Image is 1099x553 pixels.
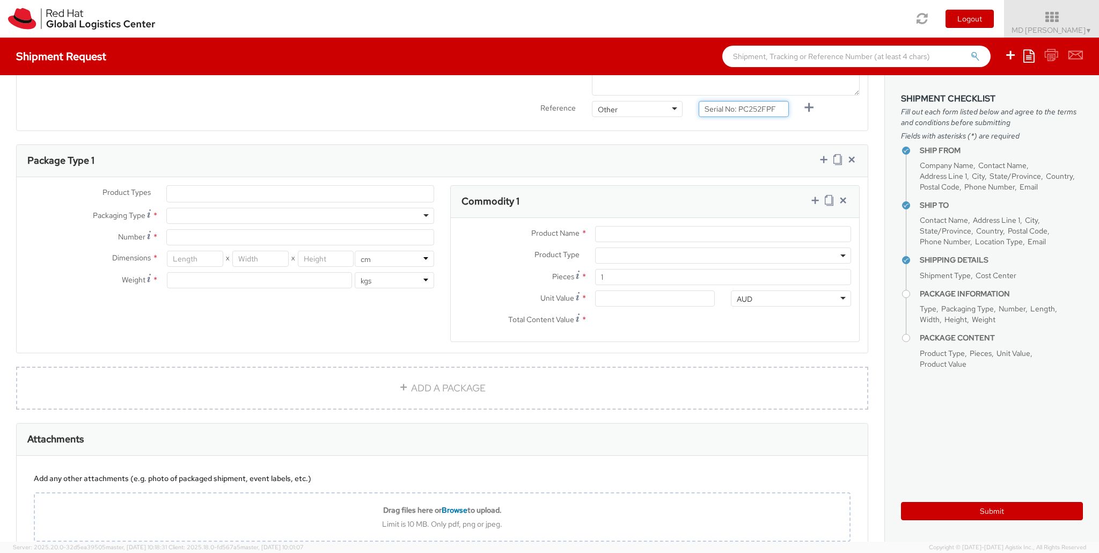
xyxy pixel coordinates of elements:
[970,348,992,358] span: Pieces
[976,271,1016,280] span: Cost Center
[383,505,502,515] b: Drag files here or to upload.
[540,293,574,303] span: Unit Value
[920,334,1083,342] h4: Package Content
[1086,26,1092,35] span: ▼
[122,275,145,285] span: Weight
[920,226,971,236] span: State/Province
[920,271,971,280] span: Shipment Type
[1030,304,1055,314] span: Length
[941,304,994,314] span: Packaging Type
[534,250,580,259] span: Product Type
[531,228,580,238] span: Product Name
[978,161,1027,170] span: Contact Name
[598,104,618,115] div: Other
[16,50,106,62] h4: Shipment Request
[8,8,155,30] img: rh-logistics-00dfa346123c4ec078e1.svg
[901,106,1083,128] span: Fill out each form listed below and agree to the terms and conditions before submitting
[920,256,1083,264] h4: Shipping Details
[920,304,936,314] span: Type
[976,226,1003,236] span: Country
[27,155,94,166] h3: Package Type 1
[920,161,973,170] span: Company Name
[552,272,574,281] span: Pieces
[1028,237,1046,246] span: Email
[240,543,304,551] span: master, [DATE] 10:01:07
[232,251,288,267] input: Width
[93,210,145,220] span: Packaging Type
[920,348,965,358] span: Product Type
[920,315,940,324] span: Width
[920,182,959,192] span: Postal Code
[929,543,1086,552] span: Copyright © [DATE]-[DATE] Agistix Inc., All Rights Reserved
[990,171,1041,181] span: State/Province
[1025,215,1038,225] span: City
[999,304,1025,314] span: Number
[901,502,1083,520] button: Submit
[289,251,298,267] span: X
[920,147,1083,155] h4: Ship From
[35,519,849,529] div: Limit is 10 MB. Only pdf, png or jpeg.
[920,201,1083,209] h4: Ship To
[722,46,991,67] input: Shipment, Tracking or Reference Number (at least 4 chars)
[102,187,151,197] span: Product Types
[946,10,994,28] button: Logout
[901,94,1083,104] h3: Shipment Checklist
[1020,182,1038,192] span: Email
[997,348,1030,358] span: Unit Value
[508,315,574,324] span: Total Content Value
[972,315,995,324] span: Weight
[112,253,151,263] span: Dimensions
[975,237,1023,246] span: Location Type
[1008,226,1047,236] span: Postal Code
[737,294,752,304] div: AUD
[16,367,868,410] a: ADD A PACKAGE
[27,434,84,445] h3: Attachments
[1046,171,1073,181] span: Country
[920,237,970,246] span: Phone Number
[168,543,304,551] span: Client: 2025.18.0-fd567a5
[461,196,519,207] h3: Commodity 1
[298,251,354,267] input: Height
[920,171,967,181] span: Address Line 1
[118,232,145,242] span: Number
[442,505,467,515] span: Browse
[540,103,576,113] span: Reference
[1012,25,1092,35] span: MD [PERSON_NAME]
[901,130,1083,141] span: Fields with asterisks (*) are required
[920,215,968,225] span: Contact Name
[973,215,1020,225] span: Address Line 1
[106,543,167,551] span: master, [DATE] 10:18:31
[920,359,966,369] span: Product Value
[972,171,985,181] span: City
[34,473,851,484] div: Add any other attachments (e.g. photo of packaged shipment, event labels, etc.)
[223,251,232,267] span: X
[964,182,1015,192] span: Phone Number
[944,315,967,324] span: Height
[13,543,167,551] span: Server: 2025.20.0-32d5ea39505
[920,290,1083,298] h4: Package Information
[167,251,223,267] input: Length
